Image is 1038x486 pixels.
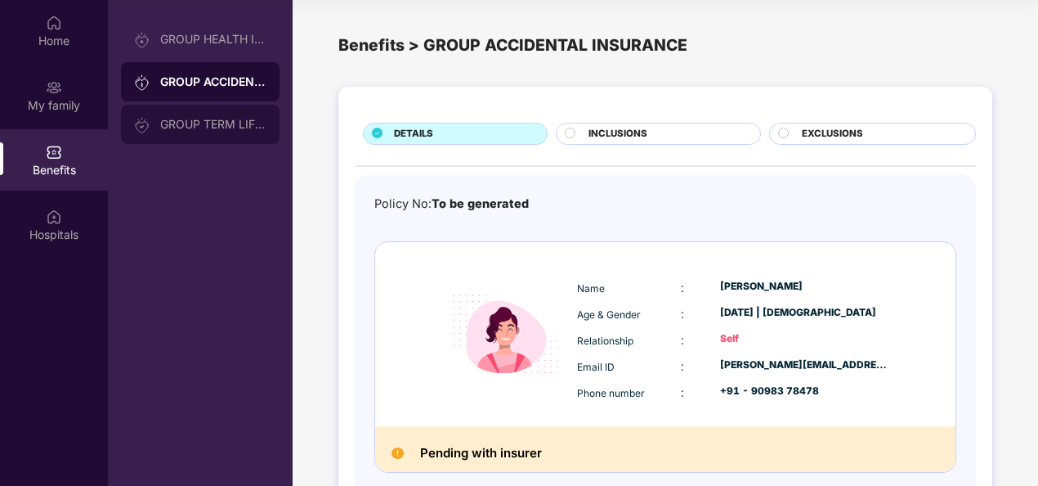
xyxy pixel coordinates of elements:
img: svg+xml;base64,PHN2ZyB3aWR0aD0iMjAiIGhlaWdodD0iMjAiIHZpZXdCb3g9IjAgMCAyMCAyMCIgZmlsbD0ibm9uZSIgeG... [134,117,150,133]
div: Policy No: [374,195,529,214]
span: To be generated [432,196,529,210]
img: svg+xml;base64,PHN2ZyB3aWR0aD0iMjAiIGhlaWdodD0iMjAiIHZpZXdCb3g9IjAgMCAyMCAyMCIgZmlsbD0ibm9uZSIgeG... [134,32,150,48]
span: : [681,359,684,373]
span: : [681,385,684,399]
img: svg+xml;base64,PHN2ZyBpZD0iSG9tZSIgeG1sbnM9Imh0dHA6Ly93d3cudzMub3JnLzIwMDAvc3ZnIiB3aWR0aD0iMjAiIG... [46,15,62,31]
span: : [681,281,684,295]
span: Relationship [577,335,633,347]
span: DETAILS [394,127,433,142]
img: svg+xml;base64,PHN2ZyBpZD0iQmVuZWZpdHMiIHhtbG5zPSJodHRwOi8vd3d3LnczLm9yZy8yMDAwL3N2ZyIgd2lkdGg9Ij... [46,144,62,160]
span: INCLUSIONS [588,127,647,142]
span: EXCLUSIONS [802,127,863,142]
span: Phone number [577,387,645,399]
div: GROUP HEALTH INSURANCE [160,33,266,46]
span: : [681,333,684,347]
div: [PERSON_NAME] [720,279,888,295]
div: GROUP TERM LIFE INSURANCE [160,118,266,131]
h2: Pending with insurer [420,443,542,464]
div: GROUP ACCIDENTAL INSURANCE [160,74,266,90]
div: +91 - 90983 78478 [720,384,888,399]
div: [PERSON_NAME][EMAIL_ADDRESS][PERSON_NAME][DOMAIN_NAME] [720,358,888,373]
div: [DATE] | [DEMOGRAPHIC_DATA] [720,305,888,321]
img: svg+xml;base64,PHN2ZyB3aWR0aD0iMjAiIGhlaWdodD0iMjAiIHZpZXdCb3g9IjAgMCAyMCAyMCIgZmlsbD0ibm9uZSIgeG... [46,79,62,96]
span: : [681,307,684,321]
span: Age & Gender [577,308,641,321]
img: svg+xml;base64,PHN2ZyB3aWR0aD0iMjAiIGhlaWdodD0iMjAiIHZpZXdCb3g9IjAgMCAyMCAyMCIgZmlsbD0ibm9uZSIgeG... [134,74,150,91]
div: Self [720,331,888,347]
img: svg+xml;base64,PHN2ZyBpZD0iSG9zcGl0YWxzIiB4bWxucz0iaHR0cDovL3d3dy53My5vcmcvMjAwMC9zdmciIHdpZHRoPS... [46,209,62,225]
span: Name [577,282,605,295]
img: icon [438,267,573,402]
div: Benefits > GROUP ACCIDENTAL INSURANCE [338,33,992,58]
span: Email ID [577,361,615,373]
img: Pending [391,448,404,460]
